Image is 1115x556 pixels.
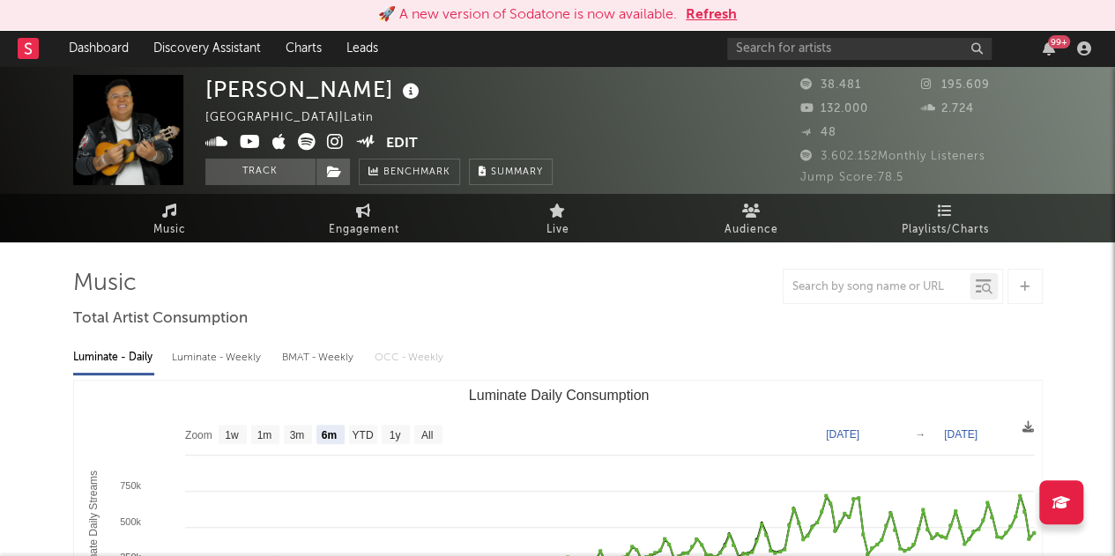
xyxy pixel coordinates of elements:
[141,31,273,66] a: Discovery Assistant
[389,429,400,441] text: 1y
[800,172,903,183] span: Jump Score: 78.5
[273,31,334,66] a: Charts
[73,343,154,373] div: Luminate - Daily
[289,429,304,441] text: 3m
[205,107,394,129] div: [GEOGRAPHIC_DATA] | Latin
[655,194,849,242] a: Audience
[256,429,271,441] text: 1m
[352,429,373,441] text: YTD
[784,280,970,294] input: Search by song name or URL
[282,343,357,373] div: BMAT - Weekly
[329,219,399,241] span: Engagement
[915,428,925,441] text: →
[800,103,868,115] span: 132.000
[902,219,989,241] span: Playlists/Charts
[205,75,424,104] div: [PERSON_NAME]
[546,219,569,241] span: Live
[172,343,264,373] div: Luminate - Weekly
[1048,35,1070,48] div: 99 +
[491,167,543,177] span: Summary
[921,79,990,91] span: 195.609
[378,4,677,26] div: 🚀 A new version of Sodatone is now available.
[849,194,1043,242] a: Playlists/Charts
[73,194,267,242] a: Music
[468,388,649,403] text: Luminate Daily Consumption
[921,103,974,115] span: 2.724
[727,38,992,60] input: Search for artists
[334,31,390,66] a: Leads
[386,133,418,155] button: Edit
[359,159,460,185] a: Benchmark
[1043,41,1055,56] button: 99+
[225,429,239,441] text: 1w
[800,127,836,138] span: 48
[686,4,737,26] button: Refresh
[120,480,141,491] text: 750k
[73,308,248,330] span: Total Artist Consumption
[185,429,212,441] text: Zoom
[420,429,432,441] text: All
[800,151,985,162] span: 3.602.152 Monthly Listeners
[267,194,461,242] a: Engagement
[383,162,450,183] span: Benchmark
[56,31,141,66] a: Dashboard
[826,428,859,441] text: [DATE]
[461,194,655,242] a: Live
[469,159,553,185] button: Summary
[944,428,977,441] text: [DATE]
[120,516,141,527] text: 500k
[153,219,186,241] span: Music
[725,219,778,241] span: Audience
[800,79,861,91] span: 38.481
[205,159,316,185] button: Track
[321,429,336,441] text: 6m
